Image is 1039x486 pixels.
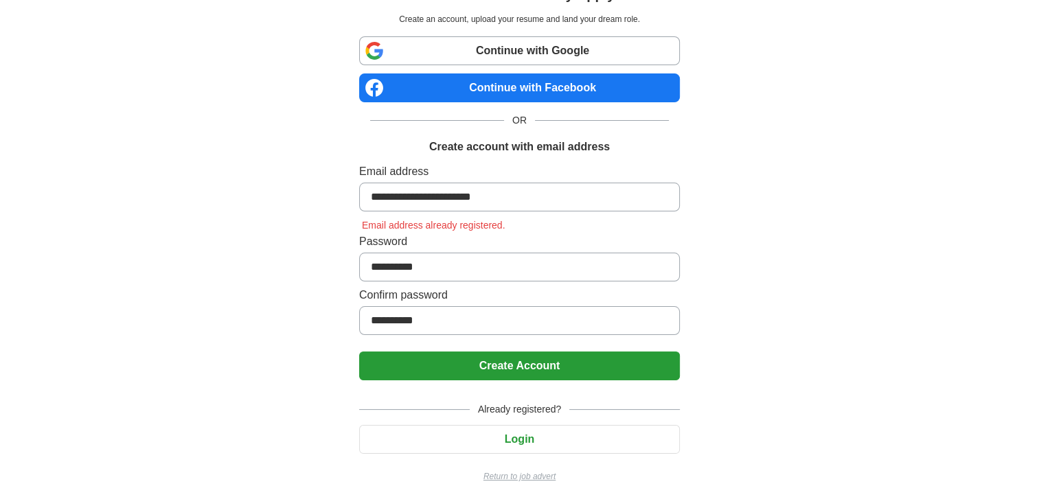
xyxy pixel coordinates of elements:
p: Create an account, upload your resume and land your dream role. [362,13,677,25]
h1: Create account with email address [429,139,610,155]
button: Login [359,425,680,454]
span: Email address already registered. [359,220,508,231]
label: Email address [359,163,680,180]
label: Confirm password [359,287,680,303]
label: Password [359,233,680,250]
a: Continue with Google [359,36,680,65]
a: Return to job advert [359,470,680,483]
button: Create Account [359,351,680,380]
a: Login [359,433,680,445]
span: OR [504,113,535,128]
a: Continue with Facebook [359,73,680,102]
span: Already registered? [470,402,569,417]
